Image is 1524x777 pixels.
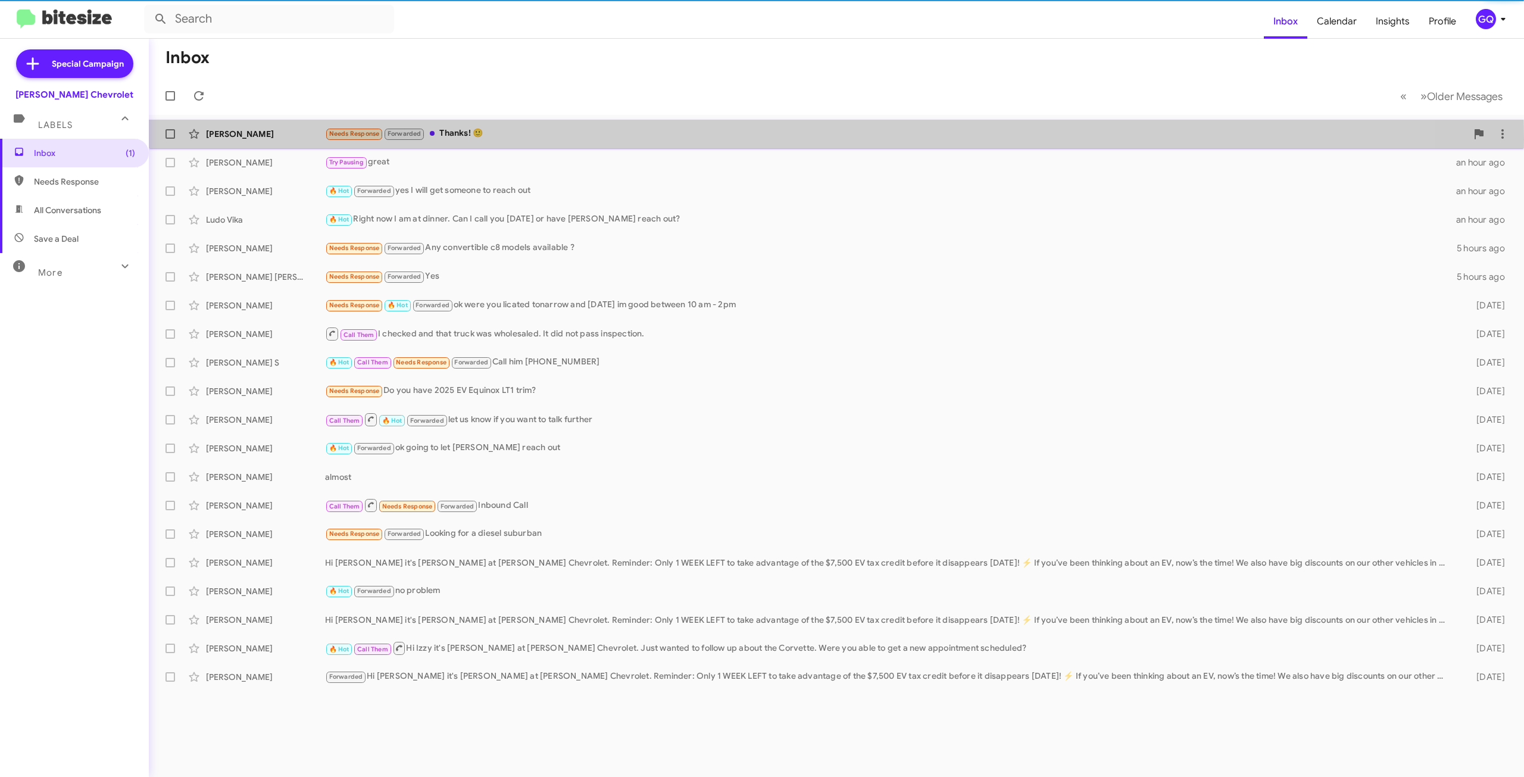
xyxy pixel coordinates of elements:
span: Call Them [357,358,388,366]
div: let us know if you want to talk further [325,412,1454,427]
a: Calendar [1307,4,1366,39]
div: 5 hours ago [1454,242,1514,254]
a: Inbox [1264,4,1307,39]
span: Call Them [329,503,360,510]
span: Special Campaign [52,58,124,70]
div: [PERSON_NAME] [206,442,325,454]
span: Forwarded [452,357,491,369]
span: Needs Response [329,244,380,252]
span: 🔥 Hot [329,587,349,595]
span: 🔥 Hot [329,358,349,366]
div: an hour ago [1454,157,1514,168]
div: [DATE] [1454,585,1514,597]
div: Yes [325,270,1454,283]
div: Hi Izzy it's [PERSON_NAME] at [PERSON_NAME] Chevrolet. Just wanted to follow up about the Corvett... [325,641,1454,656]
span: Call Them [357,645,388,653]
div: Inbound Call [325,498,1454,513]
span: (1) [126,147,135,159]
div: ok going to let [PERSON_NAME] reach out [325,441,1454,455]
span: Save a Deal [34,233,79,245]
div: ok were you licated tonarrow and [DATE] im good between 10 am - 2pm [325,298,1454,312]
div: [PERSON_NAME] [206,242,325,254]
div: Right now I am at dinner. Can I call you [DATE] or have [PERSON_NAME] reach out? [325,213,1454,226]
span: Forwarded [385,243,424,254]
span: All Conversations [34,204,101,216]
span: Older Messages [1427,90,1503,103]
span: Forwarded [354,443,394,454]
span: Needs Response [329,530,380,538]
button: Next [1413,84,1510,108]
span: Inbox [34,147,135,159]
span: Forwarded [354,586,394,597]
div: [PERSON_NAME] [206,328,325,340]
span: Forwarded [385,129,424,140]
button: Previous [1393,84,1414,108]
div: I checked and that truck was wholesaled. It did not pass inspection. [325,326,1454,341]
div: no problem [325,584,1454,598]
div: [PERSON_NAME] [206,557,325,569]
div: [PERSON_NAME] [206,585,325,597]
span: More [38,267,63,278]
div: Hi [PERSON_NAME] it's [PERSON_NAME] at [PERSON_NAME] Chevrolet. Reminder: Only 1 WEEK LEFT to tak... [325,557,1454,569]
div: great [325,155,1454,169]
span: Insights [1366,4,1419,39]
div: [PERSON_NAME] [206,157,325,168]
div: Hi [PERSON_NAME] it's [PERSON_NAME] at [PERSON_NAME] Chevrolet. Reminder: Only 1 WEEK LEFT to tak... [325,670,1454,684]
span: Call Them [343,331,374,339]
span: Call Them [329,417,360,425]
span: 🔥 Hot [329,444,349,452]
div: [PERSON_NAME] [206,185,325,197]
div: [PERSON_NAME] [206,500,325,511]
span: Needs Response [396,358,446,366]
div: [DATE] [1454,614,1514,626]
div: GQ [1476,9,1496,29]
a: Profile [1419,4,1466,39]
div: Any convertible c8 models available ? [325,241,1454,255]
div: an hour ago [1454,185,1514,197]
div: [PERSON_NAME] [206,414,325,426]
div: [PERSON_NAME] [206,614,325,626]
span: Forwarded [407,415,446,426]
span: Forwarded [413,300,452,311]
div: [PERSON_NAME] [206,671,325,683]
div: [DATE] [1454,414,1514,426]
span: 🔥 Hot [329,645,349,653]
button: GQ [1466,9,1511,29]
div: [PERSON_NAME] Chevrolet [15,89,133,101]
span: Forwarded [354,186,394,197]
h1: Inbox [165,48,210,67]
div: [PERSON_NAME] [206,385,325,397]
span: Try Pausing [329,158,364,166]
div: [PERSON_NAME] [206,642,325,654]
div: [PERSON_NAME] [PERSON_NAME] [206,271,325,283]
div: [DATE] [1454,471,1514,483]
div: [DATE] [1454,385,1514,397]
span: Needs Response [329,387,380,395]
span: Needs Response [382,503,433,510]
div: [PERSON_NAME] [206,528,325,540]
span: Needs Response [329,301,380,309]
div: [DATE] [1454,357,1514,369]
div: [PERSON_NAME] S [206,357,325,369]
div: [DATE] [1454,500,1514,511]
div: Call him [PHONE_NUMBER] [325,355,1454,369]
div: [PERSON_NAME] [206,128,325,140]
span: Needs Response [329,273,380,280]
a: Special Campaign [16,49,133,78]
span: 🔥 Hot [329,216,349,223]
span: Forwarded [385,529,424,540]
div: Do you have 2025 EV Equinox LT1 trim? [325,384,1454,398]
div: [DATE] [1454,642,1514,654]
nav: Page navigation example [1394,84,1510,108]
span: » [1420,89,1427,104]
input: Search [144,5,394,33]
span: Forwarded [326,672,366,683]
span: Forwarded [385,272,424,283]
div: [PERSON_NAME] [206,471,325,483]
div: [DATE] [1454,671,1514,683]
div: an hour ago [1454,214,1514,226]
span: 🔥 Hot [382,417,402,425]
span: Forwarded [438,501,477,512]
span: 🔥 Hot [329,187,349,195]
